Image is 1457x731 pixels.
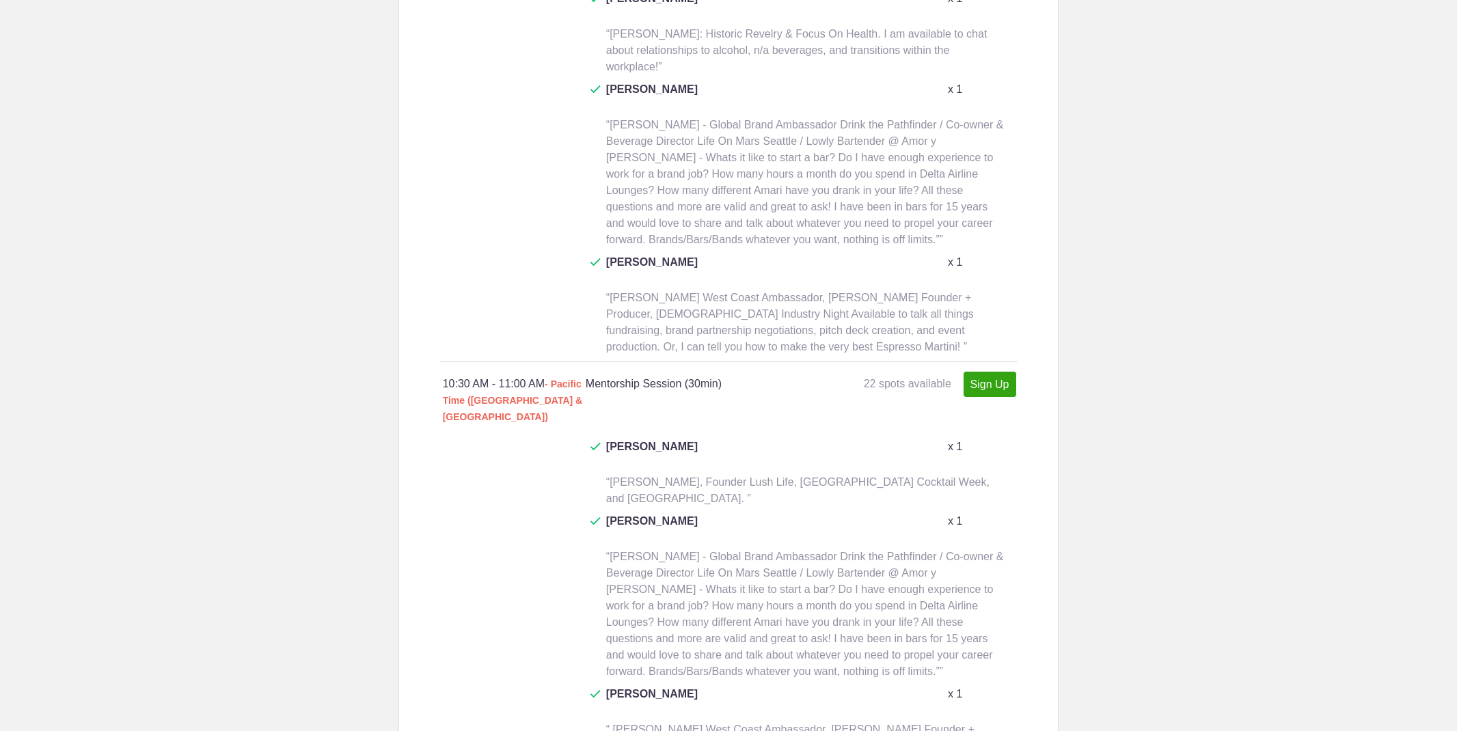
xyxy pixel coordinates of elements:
[948,81,962,98] p: x 1
[606,476,990,504] span: “[PERSON_NAME], Founder Lush Life, [GEOGRAPHIC_DATA] Cocktail Week, and [GEOGRAPHIC_DATA]. ”
[590,690,601,698] img: Check dark green
[606,292,974,353] span: “[PERSON_NAME] West Coast Ambassador, [PERSON_NAME] Founder + Producer, [DEMOGRAPHIC_DATA] Indust...
[590,517,601,525] img: Check dark green
[606,551,1004,677] span: “[PERSON_NAME] - Global Brand Ambassador Drink the Pathfinder / Co-owner & Beverage Director Life...
[864,378,951,389] span: 22 spots available
[443,378,583,422] span: - Pacific Time ([GEOGRAPHIC_DATA] & [GEOGRAPHIC_DATA])
[606,28,988,72] span: “[PERSON_NAME]: Historic Revelry & Focus On Health. I am available to chat about relationships to...
[606,254,698,287] span: [PERSON_NAME]
[948,513,962,529] p: x 1
[590,443,601,451] img: Check dark green
[948,254,962,271] p: x 1
[964,372,1016,397] a: Sign Up
[606,686,698,719] span: [PERSON_NAME]
[606,513,698,546] span: [PERSON_NAME]
[948,686,962,702] p: x 1
[948,439,962,455] p: x 1
[606,81,698,114] span: [PERSON_NAME]
[590,258,601,266] img: Check dark green
[606,439,698,471] span: [PERSON_NAME]
[606,119,1004,245] span: “[PERSON_NAME] - Global Brand Ambassador Drink the Pathfinder / Co-owner & Beverage Director Life...
[590,85,601,94] img: Check dark green
[586,376,800,392] h4: Mentorship Session (30min)
[443,376,586,425] div: 10:30 AM - 11:00 AM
